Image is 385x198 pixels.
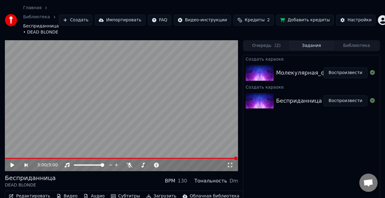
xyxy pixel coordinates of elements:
div: Настройки [348,17,372,23]
div: Dm [230,177,238,185]
div: Бесприданница [5,174,56,182]
div: Открытый чат [359,174,378,192]
a: Библиотека [23,14,50,20]
span: ( 2 ) [275,43,281,49]
button: Настройки [336,15,376,26]
button: Очередь [244,41,289,50]
button: Создать [59,15,92,26]
div: Тональность [194,177,227,185]
span: 3:00 [48,162,58,168]
img: youka [5,14,17,26]
a: Главная [23,5,41,11]
button: Воспроизвести [323,95,368,106]
div: BPM [165,177,175,185]
span: 2 [267,17,270,23]
button: Импортировать [95,15,145,26]
div: / [37,162,52,168]
span: Кредиты [245,17,265,23]
button: Библиотека [334,41,379,50]
div: 130 [178,177,187,185]
div: Создать караоке [243,55,380,62]
button: Кредиты2 [233,15,274,26]
button: FAQ [148,15,171,26]
nav: breadcrumb [23,5,59,35]
button: Воспроизвести [323,67,368,78]
div: DEAD BLONDE [5,182,56,188]
span: Бесприданница • DEAD BLONDE [23,23,59,35]
div: Создать караоке [243,83,380,90]
button: Видео-инструкции [174,15,231,26]
button: Добавить кредиты [276,15,334,26]
button: Задания [289,41,334,50]
span: 3:00 [37,162,47,168]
